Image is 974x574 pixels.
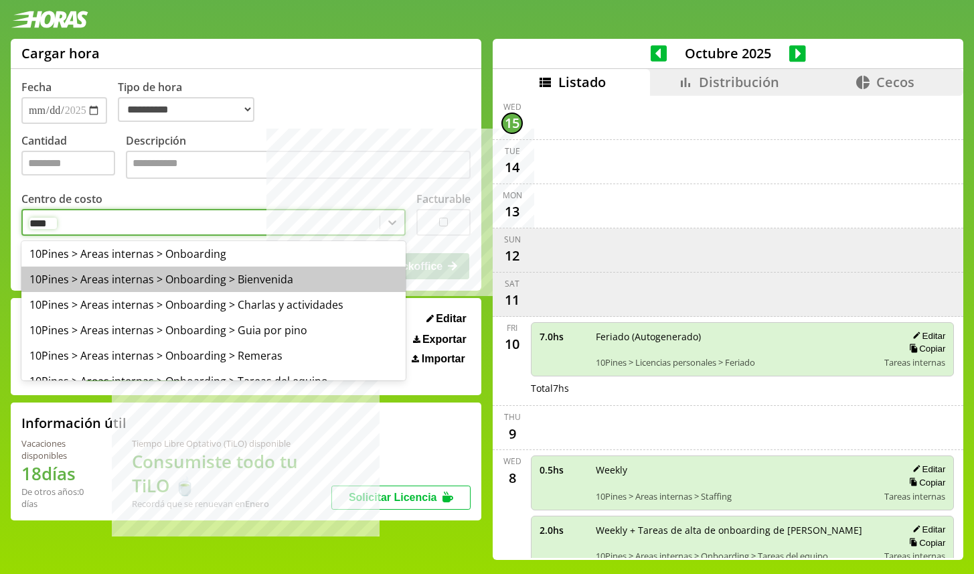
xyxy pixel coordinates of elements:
[501,289,523,311] div: 11
[126,133,471,182] label: Descripción
[21,80,52,94] label: Fecha
[21,368,406,394] div: 10Pines > Areas internas > Onboarding > Tareas del equipo
[501,334,523,355] div: 10
[409,333,471,346] button: Exportar
[501,423,523,444] div: 9
[21,343,406,368] div: 10Pines > Areas internas > Onboarding > Remeras
[884,550,945,562] span: Tareas internas
[21,414,127,432] h2: Información útil
[876,73,914,91] span: Cecos
[908,330,945,342] button: Editar
[503,190,522,201] div: Mon
[501,467,523,488] div: 8
[436,313,466,325] span: Editar
[501,113,523,134] div: 15
[596,524,875,536] span: Weekly + Tareas de alta de onboarding de [PERSON_NAME]
[331,486,471,510] button: Solicitar Licencia
[596,463,875,476] span: Weekly
[422,353,465,365] span: Importar
[503,101,521,113] div: Wed
[505,278,519,289] div: Sat
[132,498,331,510] div: Recordá que se renuevan en
[118,97,254,122] select: Tipo de hora
[905,343,945,354] button: Copiar
[540,330,586,343] span: 7.0 hs
[699,73,779,91] span: Distribución
[21,267,406,292] div: 10Pines > Areas internas > Onboarding > Bienvenida
[21,241,406,267] div: 10Pines > Areas internas > Onboarding
[504,411,521,423] div: Thu
[21,192,102,206] label: Centro de costo
[349,492,437,503] span: Solicitar Licencia
[503,455,521,467] div: Wed
[126,151,471,179] textarea: Descripción
[416,192,471,206] label: Facturable
[558,73,606,91] span: Listado
[507,322,517,334] div: Fri
[501,157,523,178] div: 14
[501,245,523,267] div: 12
[11,11,88,28] img: logotipo
[905,477,945,488] button: Copiar
[905,537,945,549] button: Copiar
[132,437,331,449] div: Tiempo Libre Optativo (TiLO) disponible
[422,312,471,326] button: Editar
[540,524,586,536] span: 2.0 hs
[21,151,115,175] input: Cantidad
[21,437,100,461] div: Vacaciones disponibles
[908,463,945,475] button: Editar
[493,96,963,558] div: scrollable content
[245,498,269,510] b: Enero
[540,463,586,476] span: 0.5 hs
[118,80,265,124] label: Tipo de hora
[884,490,945,502] span: Tareas internas
[501,201,523,222] div: 13
[132,449,331,498] h1: Consumiste todo tu TiLO 🍵
[908,524,945,535] button: Editar
[505,145,520,157] div: Tue
[21,317,406,343] div: 10Pines > Areas internas > Onboarding > Guia por pino
[531,382,954,394] div: Total 7 hs
[884,356,945,368] span: Tareas internas
[596,330,875,343] span: Feriado (Autogenerado)
[596,356,875,368] span: 10Pines > Licencias personales > Feriado
[21,486,100,510] div: De otros años: 0 días
[21,44,100,62] h1: Cargar hora
[21,133,126,182] label: Cantidad
[596,550,875,562] span: 10Pines > Areas internas > Onboarding > Tareas del equipo
[667,44,789,62] span: Octubre 2025
[21,461,100,486] h1: 18 días
[504,234,521,245] div: Sun
[422,334,467,346] span: Exportar
[596,490,875,502] span: 10Pines > Areas internas > Staffing
[21,292,406,317] div: 10Pines > Areas internas > Onboarding > Charlas y actividades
